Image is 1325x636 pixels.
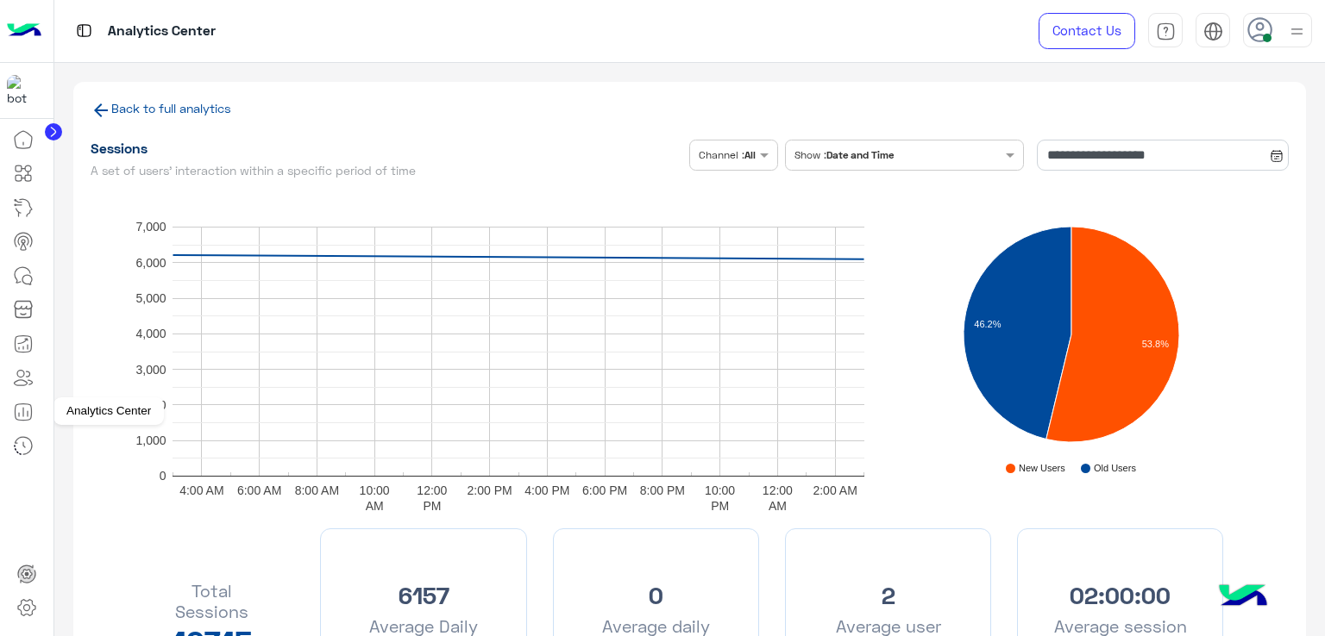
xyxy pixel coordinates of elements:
text: 6:00 AM [237,483,281,497]
text: 46.2% [974,319,1001,329]
text: 10:00 [705,483,735,497]
h4: 02:00:00 [1044,581,1196,608]
text: AM [366,499,384,513]
text: AM [769,499,787,513]
text: 3,000 [135,363,166,377]
text: 0 [160,469,166,483]
text: 53.8% [1141,339,1168,349]
svg: A chart. [129,184,976,528]
text: 8:00 AM [295,483,339,497]
svg: A chart. [894,184,1231,494]
text: 6,000 [135,256,166,270]
a: tab [1148,13,1183,49]
text: 12:00 [763,483,793,497]
text: 6:00 PM [582,483,627,497]
text: 8:00 PM [640,483,685,497]
a: Contact Us [1039,13,1135,49]
h4: 2 [812,581,964,608]
img: 1403182699927242 [7,75,38,106]
img: tab [1203,22,1223,41]
text: 2:00 AM [813,483,857,497]
h4: 0 [580,581,732,608]
img: tab [73,20,95,41]
text: 1,000 [135,433,166,447]
text: 4,000 [135,327,166,340]
img: profile [1286,21,1308,42]
div: Analytics Center [53,397,164,425]
text: New Users [1019,463,1065,473]
text: 5,000 [135,291,166,305]
text: PM [423,499,441,513]
img: hulul-logo.png [1213,567,1273,627]
img: Logo [7,13,41,49]
h4: 6157 [347,581,499,608]
h5: A set of users’ interaction within a specific period of time [91,164,683,178]
text: 4:00 PM [524,483,569,497]
h5: Total Sessions [155,580,268,621]
p: Analytics Center [108,20,216,43]
text: Old Users [1094,463,1136,473]
h1: Sessions [91,140,683,157]
text: 2:00 PM [468,483,512,497]
text: 12:00 [417,483,447,497]
img: tab [1156,22,1176,41]
a: Back to full analytics [111,101,231,115]
text: 4:00 AM [179,483,223,497]
text: PM [711,499,729,513]
text: 7,000 [135,220,166,234]
text: 10:00 [360,483,390,497]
